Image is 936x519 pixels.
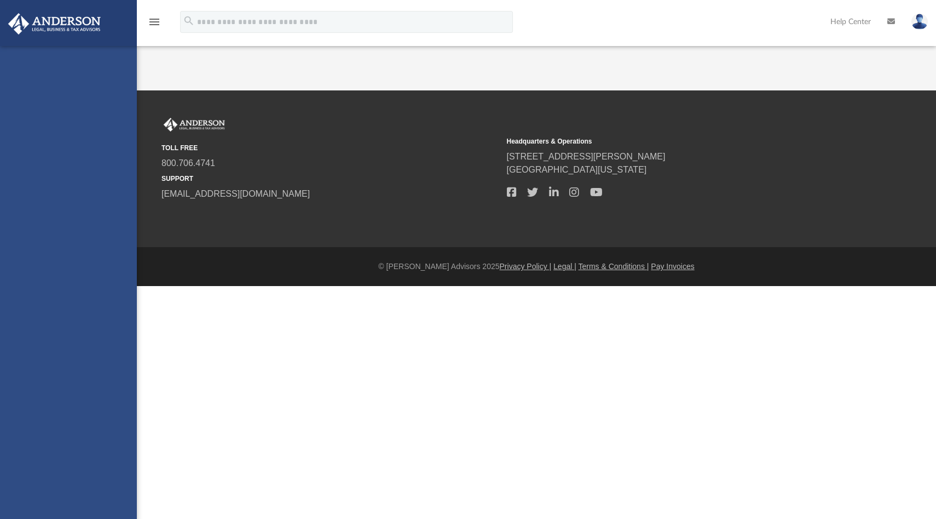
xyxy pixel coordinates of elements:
a: menu [148,21,161,28]
img: Anderson Advisors Platinum Portal [5,13,104,35]
small: TOLL FREE [161,143,499,153]
i: search [183,15,195,27]
a: Pay Invoices [651,262,694,271]
small: Headquarters & Operations [507,136,845,146]
i: menu [148,15,161,28]
a: Terms & Conditions | [579,262,649,271]
small: SUPPORT [161,174,499,184]
a: [STREET_ADDRESS][PERSON_NAME] [507,152,666,161]
div: © [PERSON_NAME] Advisors 2025 [137,261,936,272]
a: Legal | [553,262,576,271]
a: [EMAIL_ADDRESS][DOMAIN_NAME] [161,189,310,198]
a: Privacy Policy | [500,262,552,271]
a: [GEOGRAPHIC_DATA][US_STATE] [507,165,647,174]
a: 800.706.4741 [161,158,215,168]
img: User Pic [911,14,928,30]
img: Anderson Advisors Platinum Portal [161,118,227,132]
